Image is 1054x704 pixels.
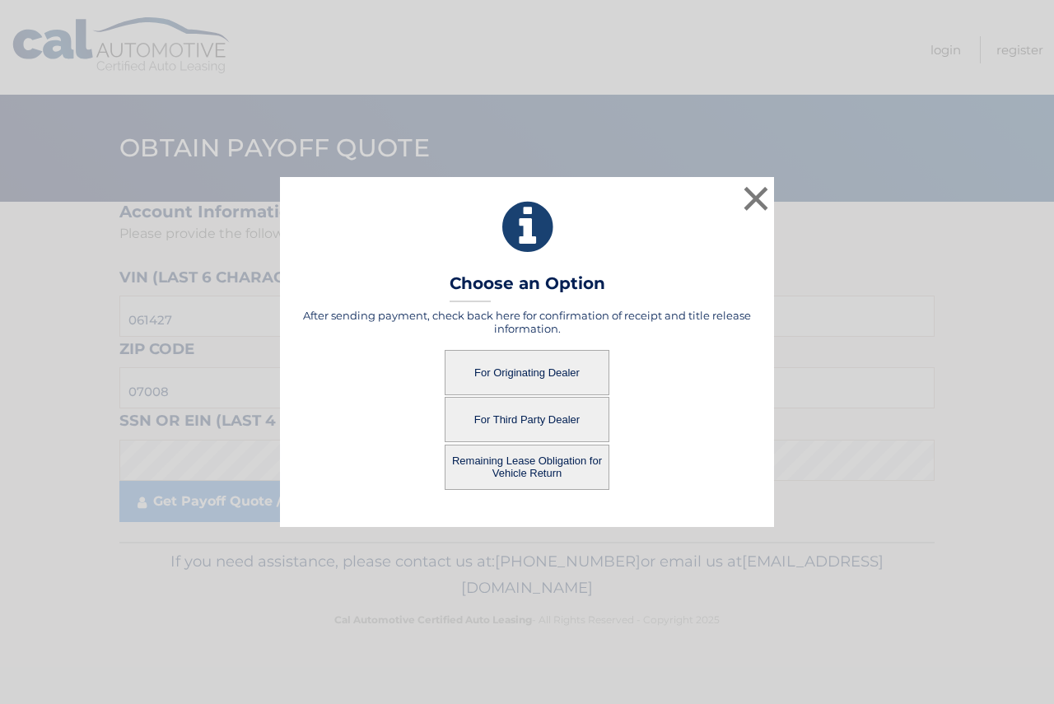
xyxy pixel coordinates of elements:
[445,350,609,395] button: For Originating Dealer
[445,445,609,490] button: Remaining Lease Obligation for Vehicle Return
[739,182,772,215] button: ×
[301,309,753,335] h5: After sending payment, check back here for confirmation of receipt and title release information.
[445,397,609,442] button: For Third Party Dealer
[450,273,605,302] h3: Choose an Option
